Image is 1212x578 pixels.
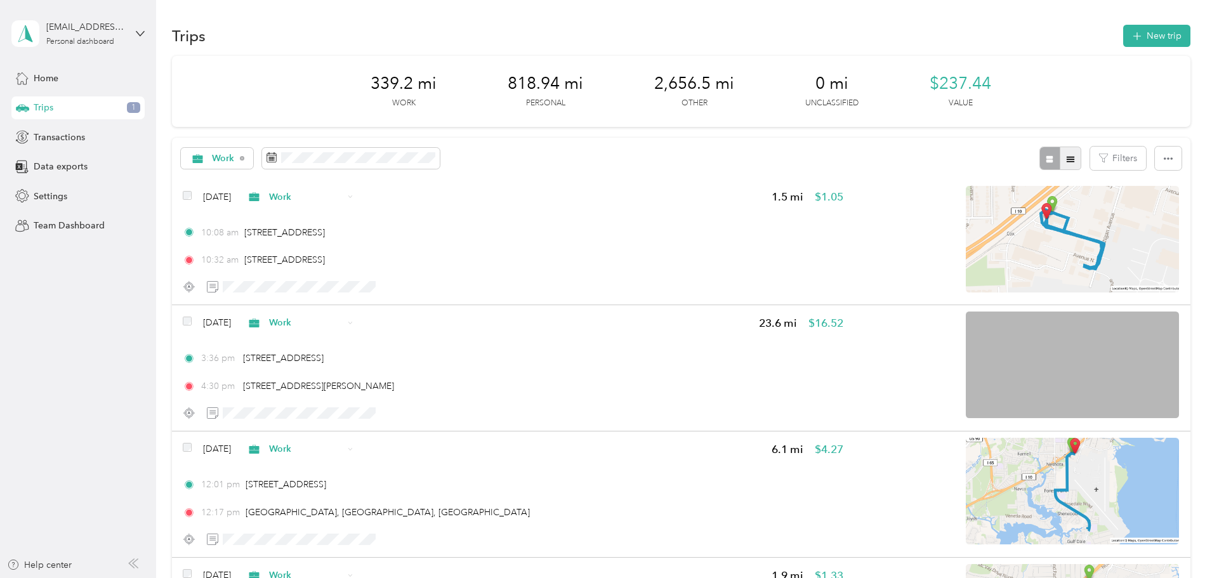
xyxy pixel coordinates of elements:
[808,315,843,331] span: $16.52
[815,189,843,205] span: $1.05
[244,254,325,265] span: [STREET_ADDRESS]
[269,316,343,329] span: Work
[508,74,583,94] span: 818.94 mi
[34,219,105,232] span: Team Dashboard
[815,442,843,457] span: $4.27
[772,189,803,205] span: 1.5 mi
[526,98,565,109] p: Personal
[172,29,206,43] h1: Trips
[203,190,231,204] span: [DATE]
[682,98,708,109] p: Other
[1090,147,1146,170] button: Filters
[805,98,859,109] p: Unclassified
[201,379,237,393] span: 4:30 pm
[34,190,67,203] span: Settings
[212,154,235,163] span: Work
[201,478,240,491] span: 12:01 pm
[34,160,88,173] span: Data exports
[243,353,324,364] span: [STREET_ADDRESS]
[246,507,530,518] span: [GEOGRAPHIC_DATA], [GEOGRAPHIC_DATA], [GEOGRAPHIC_DATA]
[201,351,237,365] span: 3:36 pm
[201,506,240,519] span: 12:17 pm
[371,74,437,94] span: 339.2 mi
[34,131,85,144] span: Transactions
[203,316,231,329] span: [DATE]
[759,315,797,331] span: 23.6 mi
[1141,507,1212,578] iframe: Everlance-gr Chat Button Frame
[269,190,343,204] span: Work
[772,442,803,457] span: 6.1 mi
[966,186,1179,292] img: minimap
[392,98,416,109] p: Work
[201,253,239,266] span: 10:32 am
[7,558,72,572] button: Help center
[244,227,325,238] span: [STREET_ADDRESS]
[34,101,53,114] span: Trips
[1123,25,1190,47] button: New trip
[46,38,114,46] div: Personal dashboard
[34,72,58,85] span: Home
[127,102,140,114] span: 1
[966,438,1179,544] img: minimap
[949,98,973,109] p: Value
[46,20,126,34] div: [EMAIL_ADDRESS][DOMAIN_NAME]
[203,442,231,456] span: [DATE]
[243,381,394,391] span: [STREET_ADDRESS][PERSON_NAME]
[966,312,1179,418] img: minimap
[930,74,991,94] span: $237.44
[246,479,326,490] span: [STREET_ADDRESS]
[654,74,734,94] span: 2,656.5 mi
[269,442,343,456] span: Work
[815,74,848,94] span: 0 mi
[201,226,239,239] span: 10:08 am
